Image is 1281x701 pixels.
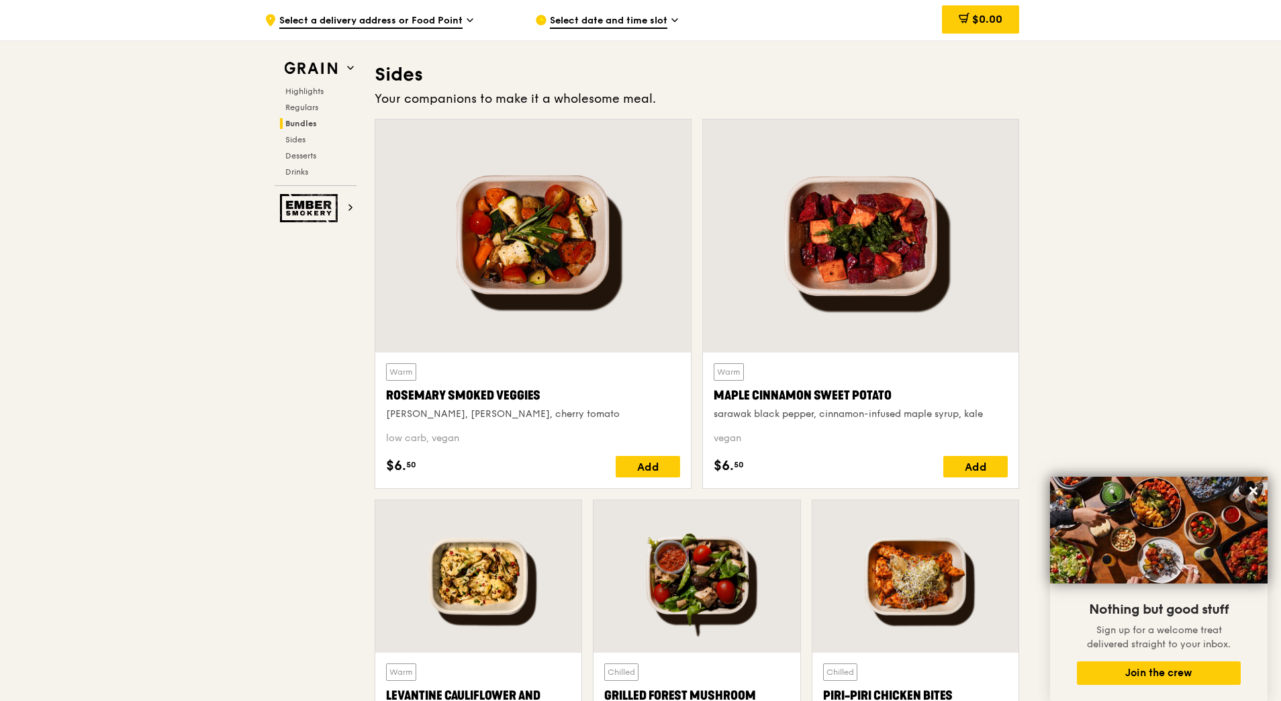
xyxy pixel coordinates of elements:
[714,386,1008,405] div: Maple Cinnamon Sweet Potato
[406,459,416,470] span: 50
[386,432,680,445] div: low carb, vegan
[1050,477,1268,583] img: DSC07876-Edit02-Large.jpeg
[386,408,680,421] div: [PERSON_NAME], [PERSON_NAME], cherry tomato
[1087,624,1231,650] span: Sign up for a welcome treat delivered straight to your inbox.
[375,89,1019,108] div: Your companions to make it a wholesome meal.
[386,663,416,681] div: Warm
[604,663,638,681] div: Chilled
[285,119,317,128] span: Bundles
[386,386,680,405] div: Rosemary Smoked Veggies
[386,456,406,476] span: $6.
[280,194,342,222] img: Ember Smokery web logo
[823,663,857,681] div: Chilled
[386,363,416,381] div: Warm
[714,432,1008,445] div: vegan
[279,14,463,29] span: Select a delivery address or Food Point
[285,87,324,96] span: Highlights
[285,103,318,112] span: Regulars
[285,151,316,160] span: Desserts
[972,13,1002,26] span: $0.00
[280,56,342,81] img: Grain web logo
[1077,661,1241,685] button: Join the crew
[714,363,744,381] div: Warm
[1089,602,1229,618] span: Nothing but good stuff
[616,456,680,477] div: Add
[943,456,1008,477] div: Add
[375,62,1019,87] h3: Sides
[734,459,744,470] span: 50
[1243,480,1264,502] button: Close
[714,408,1008,421] div: sarawak black pepper, cinnamon-infused maple syrup, kale
[550,14,667,29] span: Select date and time slot
[285,135,305,144] span: Sides
[714,456,734,476] span: $6.
[285,167,308,177] span: Drinks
